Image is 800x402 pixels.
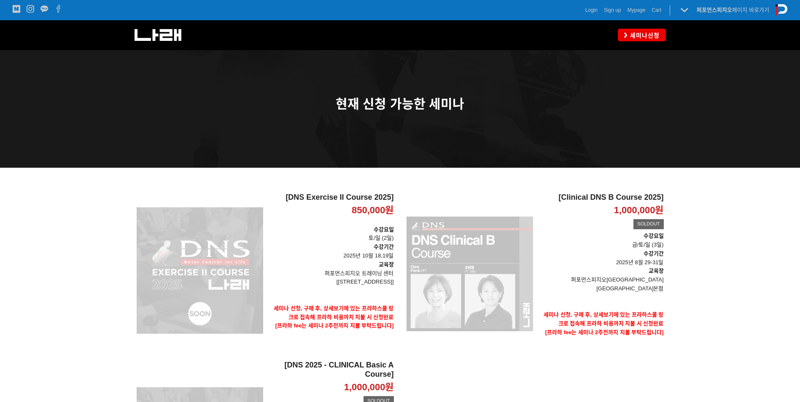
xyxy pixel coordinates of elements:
div: SOLDOUT [633,219,663,229]
h2: [Clinical DNS B Course 2025] [539,193,664,202]
a: Mypage [628,6,646,14]
p: [[STREET_ADDRESS]] [269,278,394,287]
strong: 세미나 신청, 구매 후, 상세보기에 있는 프라하스쿨 링크로 접속해 프라하 비용까지 지불 시 신청완료 [544,311,664,327]
strong: 세미나 신청, 구매 후, 상세보기에 있는 프라하스쿨 링크로 접속해 프라하 비용까지 지불 시 신청완료 [274,305,394,320]
strong: 교육장 [649,268,664,274]
p: 퍼포먼스피지오[GEOGRAPHIC_DATA] [GEOGRAPHIC_DATA]본점 [539,276,664,293]
h2: [DNS 2025 - CLINICAL Basic A Course] [269,361,394,379]
a: 세미나신청 [618,29,666,41]
strong: 퍼포먼스피지오 [697,7,732,13]
p: 1,000,000원 [344,381,394,394]
strong: 수강기간 [644,250,664,257]
a: Login [585,6,598,14]
strong: 수강요일 [374,226,394,233]
a: [DNS Exercise II Course 2025] 850,000원 수강요일토/일 (2일)수강기간 2025년 10월 18,19일교육장퍼포먼스피지오 트레이닝 센터[[STREE... [269,193,394,348]
a: 퍼포먼스피지오페이지 바로가기 [697,7,769,13]
strong: 수강요일 [644,233,664,239]
span: 세미나신청 [628,31,660,40]
p: 금/토/일 (3일) [539,241,664,249]
span: 현재 신청 가능한 세미나 [336,97,464,111]
p: 2025년 10월 18,19일 [269,243,394,260]
strong: 교육장 [379,261,394,268]
strong: 수강기간 [374,244,394,250]
a: Sign up [604,6,621,14]
p: 850,000원 [352,204,394,217]
p: 퍼포먼스피지오 트레이닝 센터 [269,269,394,278]
a: Cart [652,6,661,14]
span: [프라하 fee는 세미나 2주전까지 지불 부탁드립니다] [275,322,394,329]
p: 1,000,000원 [614,204,664,217]
p: 2025년 8월 29-31일 [539,249,664,267]
a: [Clinical DNS B Course 2025] 1,000,000원 SOLDOUT 수강요일금/토/일 (3일)수강기간 2025년 8월 29-31일교육장퍼포먼스피지오[GEOG... [539,193,664,354]
p: 토/일 (2일) [269,225,394,243]
h2: [DNS Exercise II Course 2025] [269,193,394,202]
span: [프라하 fee는 세미나 2주전까지 지불 부탁드립니다] [545,329,664,335]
